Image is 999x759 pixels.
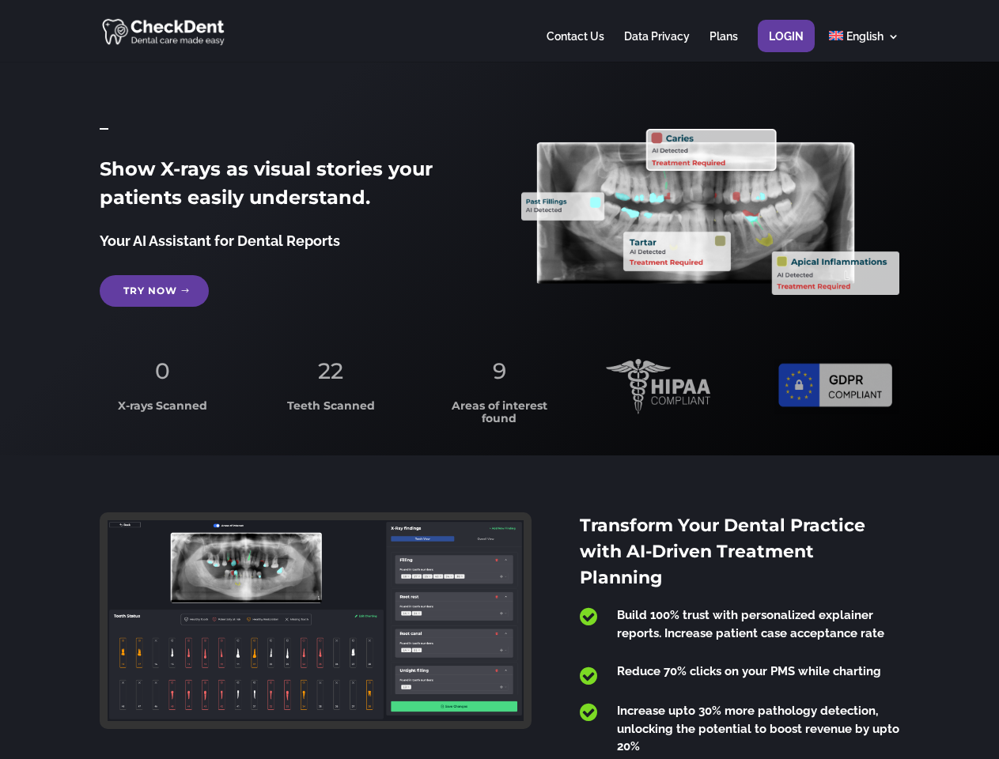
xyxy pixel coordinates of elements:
[617,608,884,640] span: Build 100% trust with personalized explainer reports. Increase patient case acceptance rate
[318,357,343,384] span: 22
[100,275,209,307] a: Try Now
[710,31,738,62] a: Plans
[100,232,340,249] span: Your AI Assistant for Dental Reports
[547,31,604,62] a: Contact Us
[100,155,477,220] h2: Show X-rays as visual stories your patients easily understand.
[769,31,804,62] a: Login
[100,111,108,133] span: _
[624,31,690,62] a: Data Privacy
[521,129,899,295] img: X_Ray_annotated
[829,31,899,62] a: English
[617,704,899,753] span: Increase upto 30% more pathology detection, unlocking the potential to boost revenue by upto 20%
[580,515,865,588] span: Transform Your Dental Practice with AI-Driven Treatment Planning
[580,702,597,723] span: 
[155,357,170,384] span: 0
[617,664,881,678] span: Reduce 70% clicks on your PMS while charting
[102,16,226,47] img: CheckDent AI
[580,606,597,627] span: 
[580,666,597,686] span: 
[437,400,562,432] h3: Areas of interest found
[846,30,884,43] span: English
[493,357,506,384] span: 9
